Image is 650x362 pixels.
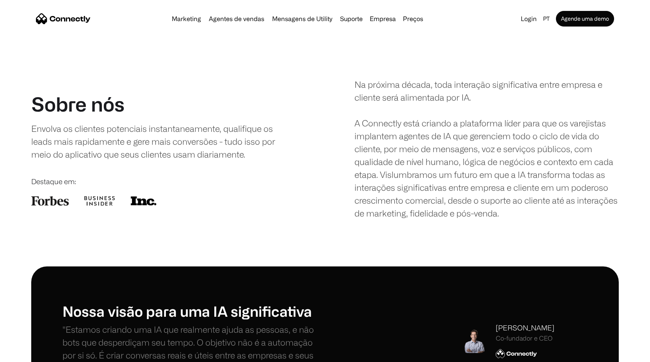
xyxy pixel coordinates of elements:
div: Na próxima década, toda interação significativa entre empresa e cliente será alimentada por IA. A... [354,78,619,220]
ul: Language list [16,348,47,359]
h1: Sobre nós [31,92,125,116]
div: pt [540,13,554,24]
div: Destaque em: [31,176,296,187]
a: Login [518,13,540,24]
h1: Nossa visão para uma IA significativa [62,303,325,319]
a: Agende uma demo [556,11,614,27]
div: Co-fundador e CEO [496,335,554,342]
aside: Language selected: Português (Brasil) [8,348,47,359]
div: [PERSON_NAME] [496,323,554,333]
a: Suporte [337,16,366,22]
a: Preços [400,16,426,22]
div: Empresa [367,13,398,24]
div: Empresa [370,13,396,24]
a: Agentes de vendas [206,16,267,22]
a: home [36,13,91,25]
div: Envolva os clientes potenciais instantaneamente, qualifique os leads mais rapidamente e gere mais... [31,122,282,161]
div: pt [543,13,550,24]
a: Mensagens de Utility [269,16,335,22]
a: Marketing [169,16,204,22]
